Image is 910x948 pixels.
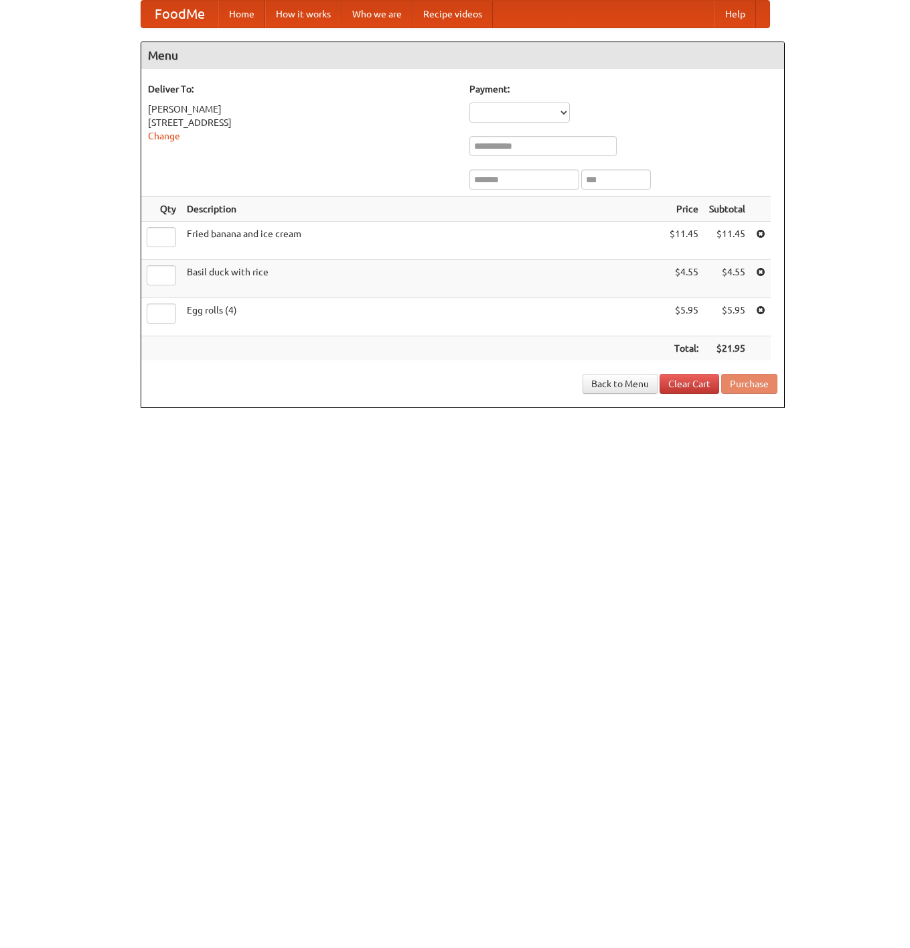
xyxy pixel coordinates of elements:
th: Price [664,197,704,222]
button: Purchase [721,374,777,394]
td: $11.45 [704,222,751,260]
td: Fried banana and ice cream [181,222,664,260]
a: Change [148,131,180,141]
td: $4.55 [704,260,751,298]
td: $4.55 [664,260,704,298]
a: Back to Menu [583,374,658,394]
th: Qty [141,197,181,222]
td: $5.95 [704,298,751,336]
a: Home [218,1,265,27]
h4: Menu [141,42,784,69]
td: $5.95 [664,298,704,336]
h5: Payment: [469,82,777,96]
a: Help [714,1,756,27]
a: Recipe videos [412,1,493,27]
a: How it works [265,1,342,27]
a: Who we are [342,1,412,27]
th: $21.95 [704,336,751,361]
th: Description [181,197,664,222]
div: [PERSON_NAME] [148,103,456,116]
th: Subtotal [704,197,751,222]
div: [STREET_ADDRESS] [148,116,456,129]
h5: Deliver To: [148,82,456,96]
td: $11.45 [664,222,704,260]
a: FoodMe [141,1,218,27]
th: Total: [664,336,704,361]
td: Basil duck with rice [181,260,664,298]
td: Egg rolls (4) [181,298,664,336]
a: Clear Cart [660,374,719,394]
